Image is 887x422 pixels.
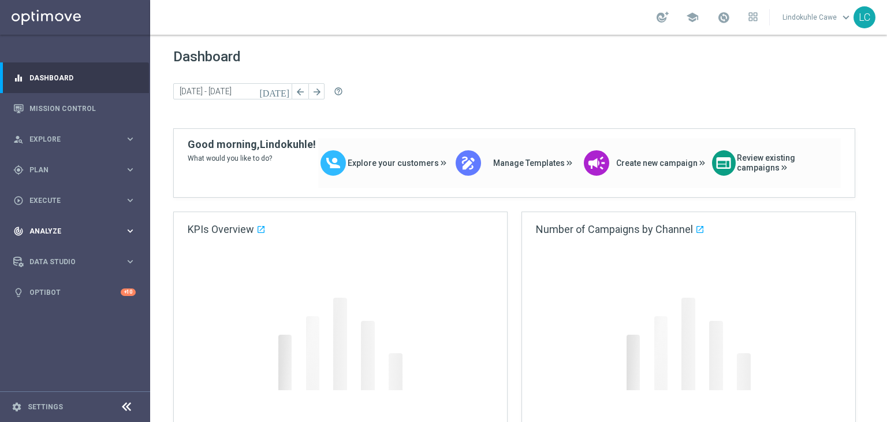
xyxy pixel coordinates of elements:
[13,227,136,236] button: track_changes Analyze keyboard_arrow_right
[29,258,125,265] span: Data Studio
[13,165,24,175] i: gps_fixed
[125,164,136,175] i: keyboard_arrow_right
[121,288,136,296] div: +10
[28,404,63,410] a: Settings
[13,226,125,236] div: Analyze
[13,93,136,124] div: Mission Control
[13,257,125,267] div: Data Studio
[686,11,699,24] span: school
[125,256,136,267] i: keyboard_arrow_right
[12,402,22,412] i: settings
[13,196,136,205] button: play_circle_outline Execute keyboard_arrow_right
[13,62,136,93] div: Dashboard
[125,225,136,236] i: keyboard_arrow_right
[29,93,136,124] a: Mission Control
[13,277,136,308] div: Optibot
[29,197,125,204] span: Execute
[781,9,854,26] a: Lindokuhle Cawekeyboard_arrow_down
[13,226,24,236] i: track_changes
[29,277,121,308] a: Optibot
[29,62,136,93] a: Dashboard
[13,134,125,145] div: Explore
[13,73,136,83] button: equalizer Dashboard
[854,6,875,28] div: LC
[13,195,125,206] div: Execute
[13,135,136,144] button: person_search Explore keyboard_arrow_right
[13,165,136,175] button: gps_fixed Plan keyboard_arrow_right
[29,228,125,235] span: Analyze
[13,287,24,298] i: lightbulb
[13,134,24,145] i: person_search
[13,73,24,83] i: equalizer
[13,257,136,266] button: Data Studio keyboard_arrow_right
[840,11,852,24] span: keyboard_arrow_down
[125,134,136,145] i: keyboard_arrow_right
[13,104,136,113] button: Mission Control
[29,166,125,173] span: Plan
[13,195,24,206] i: play_circle_outline
[125,195,136,206] i: keyboard_arrow_right
[13,165,125,175] div: Plan
[13,288,136,297] button: lightbulb Optibot +10
[29,136,125,143] span: Explore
